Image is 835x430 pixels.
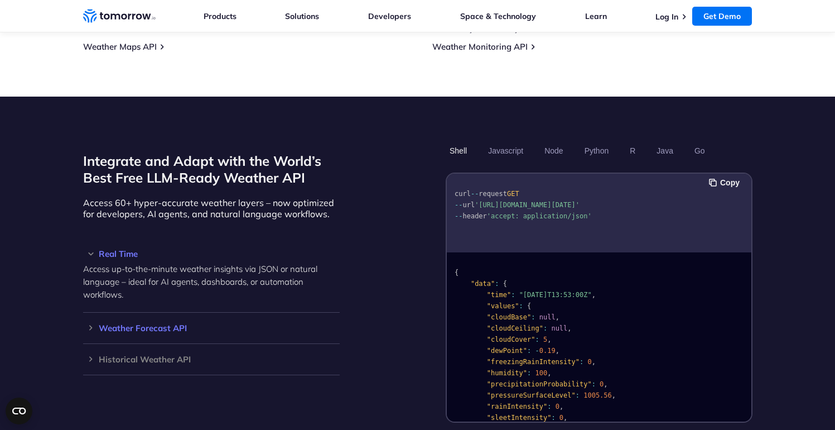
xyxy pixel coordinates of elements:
[486,358,579,366] span: "freezingRainIntensity"
[604,380,607,388] span: ,
[547,336,551,343] span: ,
[547,403,551,410] span: :
[527,369,531,377] span: :
[540,141,567,160] button: Node
[486,212,591,220] span: 'accept: application/json'
[486,336,535,343] span: "cloudCover"
[587,358,591,366] span: 0
[83,197,340,219] p: Access 60+ hyper-accurate weather layers – now optimized for developers, AI agents, and natural l...
[462,212,486,220] span: header
[6,398,32,424] button: Open CMP widget
[486,347,527,355] span: "dewPoint"
[535,369,547,377] span: 100
[555,403,559,410] span: 0
[486,313,530,321] span: "cloudBase"
[692,7,752,26] a: Get Demo
[83,152,340,186] h2: Integrate and Adapt with the World’s Best Free LLM-Ready Weather API
[519,291,591,299] span: "[DATE]T13:53:00Z"
[555,347,559,355] span: ,
[575,391,579,399] span: :
[484,141,527,160] button: Javascript
[470,280,494,288] span: "data"
[551,414,555,422] span: :
[486,380,591,388] span: "precipitationProbability"
[486,324,543,332] span: "cloudCeiling"
[475,201,580,209] span: '[URL][DOMAIN_NAME][DATE]'
[486,291,510,299] span: "time"
[543,324,547,332] span: :
[539,347,555,355] span: 0.19
[579,358,583,366] span: :
[559,403,563,410] span: ,
[470,190,478,198] span: --
[547,369,551,377] span: ,
[591,380,595,388] span: :
[583,391,612,399] span: 1005.56
[455,201,462,209] span: --
[486,403,547,410] span: "rainIntensity"
[503,280,506,288] span: {
[460,11,536,21] a: Space & Technology
[462,201,475,209] span: url
[567,324,571,332] span: ,
[655,12,678,22] a: Log In
[432,41,528,52] a: Weather Monitoring API
[83,8,156,25] a: Home link
[486,391,575,399] span: "pressureSurfaceLevel"
[486,414,551,422] span: "sleetIntensity"
[83,41,157,52] a: Weather Maps API
[535,336,539,343] span: :
[83,324,340,332] h3: Weather Forecast API
[543,336,547,343] span: 5
[585,11,607,21] a: Learn
[600,380,604,388] span: 0
[455,269,458,276] span: {
[555,313,559,321] span: ,
[539,313,555,321] span: null
[204,11,236,21] a: Products
[591,358,595,366] span: ,
[446,141,471,160] button: Shell
[519,302,523,310] span: :
[709,176,743,189] button: Copy
[511,291,515,299] span: :
[285,11,319,21] a: Solutions
[531,313,535,321] span: :
[83,355,340,364] h3: Historical Weather API
[563,414,567,422] span: ,
[527,302,531,310] span: {
[580,141,612,160] button: Python
[551,324,567,332] span: null
[495,280,499,288] span: :
[368,11,411,21] a: Developers
[506,190,519,198] span: GET
[626,141,639,160] button: R
[83,250,340,258] h3: Real Time
[535,347,539,355] span: -
[527,347,531,355] span: :
[559,414,563,422] span: 0
[690,141,708,160] button: Go
[611,391,615,399] span: ,
[455,212,462,220] span: --
[83,262,340,301] p: Access up-to-the-minute weather insights via JSON or natural language – ideal for AI agents, dash...
[455,190,471,198] span: curl
[486,302,519,310] span: "values"
[653,141,677,160] button: Java
[591,291,595,299] span: ,
[479,190,507,198] span: request
[486,369,527,377] span: "humidity"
